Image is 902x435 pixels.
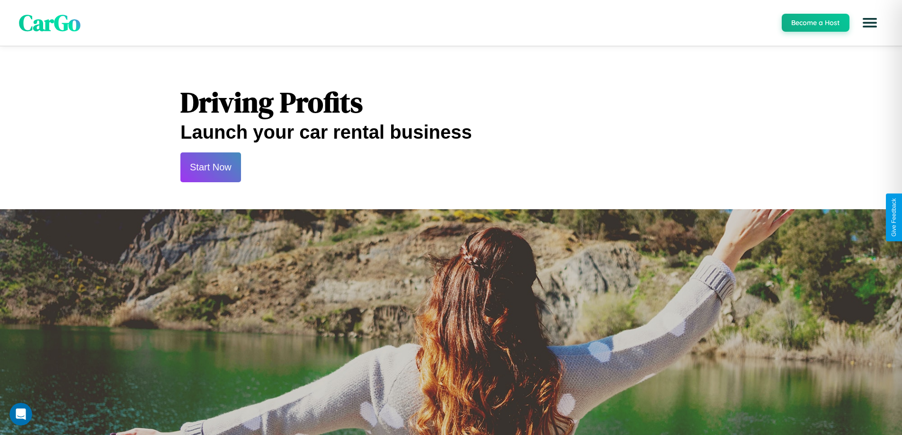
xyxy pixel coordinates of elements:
[180,83,722,122] h1: Driving Profits
[891,198,897,237] div: Give Feedback
[9,403,32,426] iframe: Intercom live chat
[19,7,80,38] span: CarGo
[782,14,849,32] button: Become a Host
[180,122,722,143] h2: Launch your car rental business
[857,9,883,36] button: Open menu
[180,152,241,182] button: Start Now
